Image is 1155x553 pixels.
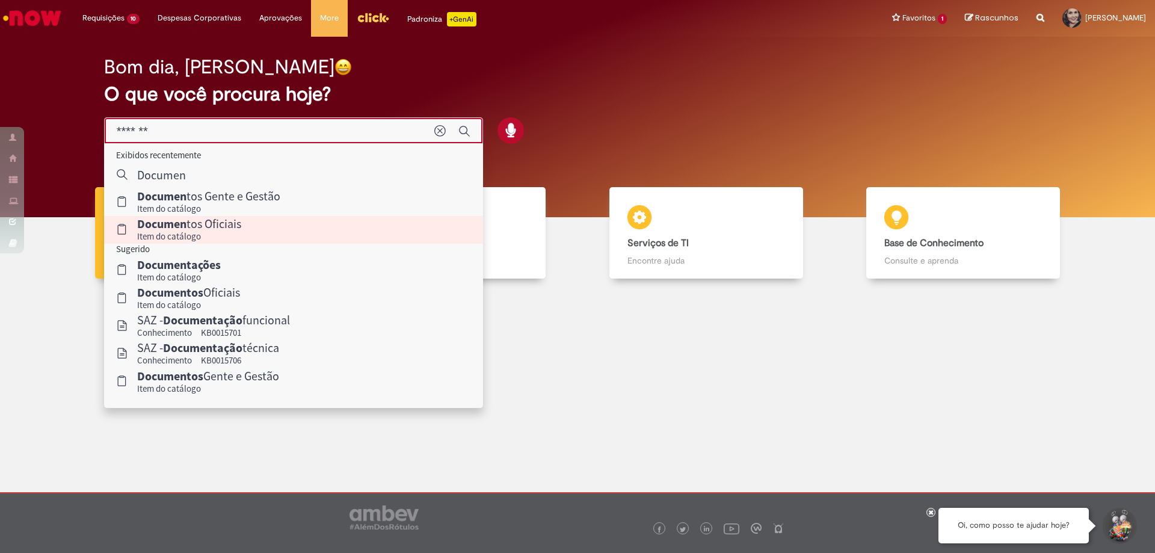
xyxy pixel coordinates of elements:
[350,505,419,530] img: logo_footer_ambev_rotulo_gray.png
[82,12,125,24] span: Requisições
[704,526,710,533] img: logo_footer_linkedin.png
[577,187,835,279] a: Serviços de TI Encontre ajuda
[158,12,241,24] span: Despesas Corporativas
[680,527,686,533] img: logo_footer_twitter.png
[938,508,1089,543] div: Oi, como posso te ajudar hoje?
[334,58,352,76] img: happy-face.png
[965,13,1018,24] a: Rascunhos
[627,255,785,267] p: Encontre ajuda
[724,521,739,536] img: logo_footer_youtube.png
[884,237,984,249] b: Base de Conhecimento
[627,237,689,249] b: Serviços de TI
[1101,508,1137,544] button: Iniciar Conversa de Suporte
[938,14,947,24] span: 1
[1,6,63,30] img: ServiceNow
[357,8,389,26] img: click_logo_yellow_360x200.png
[63,187,321,279] a: Tirar dúvidas Tirar dúvidas com Lupi Assist e Gen Ai
[975,12,1018,23] span: Rascunhos
[104,57,334,78] h2: Bom dia, [PERSON_NAME]
[656,527,662,533] img: logo_footer_facebook.png
[447,12,476,26] p: +GenAi
[884,255,1042,267] p: Consulte e aprenda
[1085,13,1146,23] span: [PERSON_NAME]
[127,14,140,24] span: 10
[751,523,762,534] img: logo_footer_workplace.png
[104,84,1052,105] h2: O que você procura hoje?
[320,12,339,24] span: More
[773,523,784,534] img: logo_footer_naosei.png
[902,12,935,24] span: Favoritos
[407,12,476,26] div: Padroniza
[835,187,1092,279] a: Base de Conhecimento Consulte e aprenda
[259,12,302,24] span: Aprovações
